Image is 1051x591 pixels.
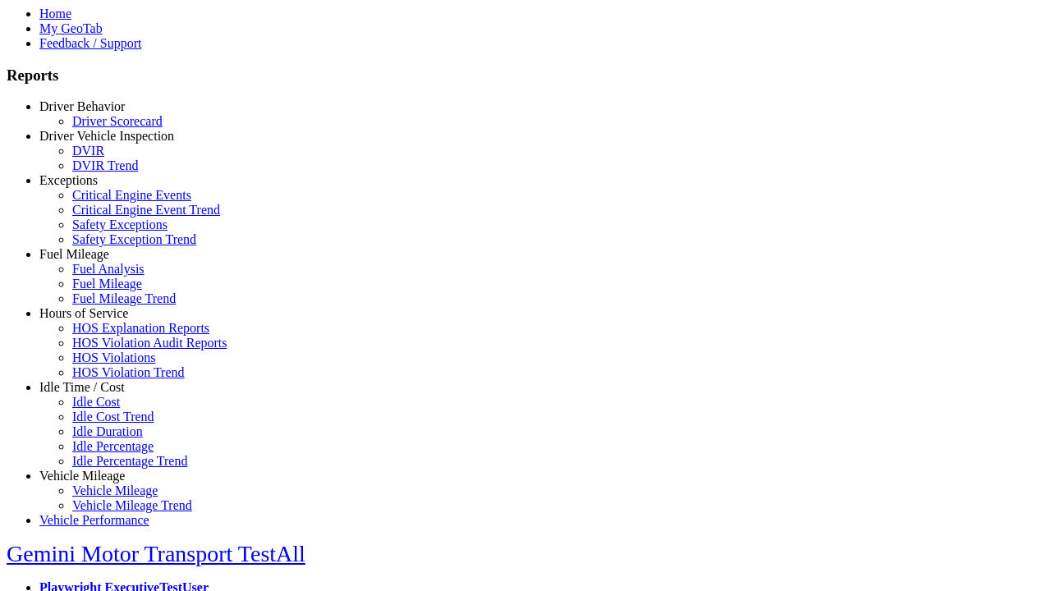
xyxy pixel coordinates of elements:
a: Vehicle Mileage [39,469,125,483]
a: HOS Violation Audit Reports [72,336,227,350]
a: DVIR Trend [72,158,138,172]
a: HOS Explanation Reports [72,321,209,335]
a: Exceptions [39,173,98,187]
a: Fuel Mileage [39,247,109,261]
a: Vehicle Performance [39,513,149,527]
a: Safety Exceptions [72,218,168,231]
a: Driver Scorecard [72,114,163,128]
a: Safety Exception Trend [72,232,196,246]
h3: Reports [7,66,1044,85]
a: Fuel Mileage [72,277,142,291]
a: DVIR [72,144,104,158]
a: Critical Engine Events [72,188,191,202]
a: HOS Violation Trend [72,365,185,379]
a: Fuel Analysis [72,262,145,276]
a: Hours of Service [39,306,128,320]
a: Gemini Motor Transport TestAll [7,541,305,566]
a: Driver Behavior [39,99,125,113]
a: Fuel Mileage Trend [72,291,176,305]
a: Critical Engine Event Trend [72,203,220,217]
a: Idle Cost Trend [72,410,154,424]
a: Driver Vehicle Inspection [39,129,174,143]
a: HOS Violations [72,350,155,364]
a: Idle Percentage Trend [72,454,187,468]
a: Idle Time / Cost [39,380,125,394]
a: Idle Cost [72,395,120,409]
a: Idle Percentage [72,439,154,453]
a: My GeoTab [39,21,103,35]
a: Vehicle Mileage [72,483,158,497]
a: Idle Duration [72,424,143,438]
a: Home [39,7,71,21]
a: Feedback / Support [39,36,141,50]
a: Vehicle Mileage Trend [72,498,192,512]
